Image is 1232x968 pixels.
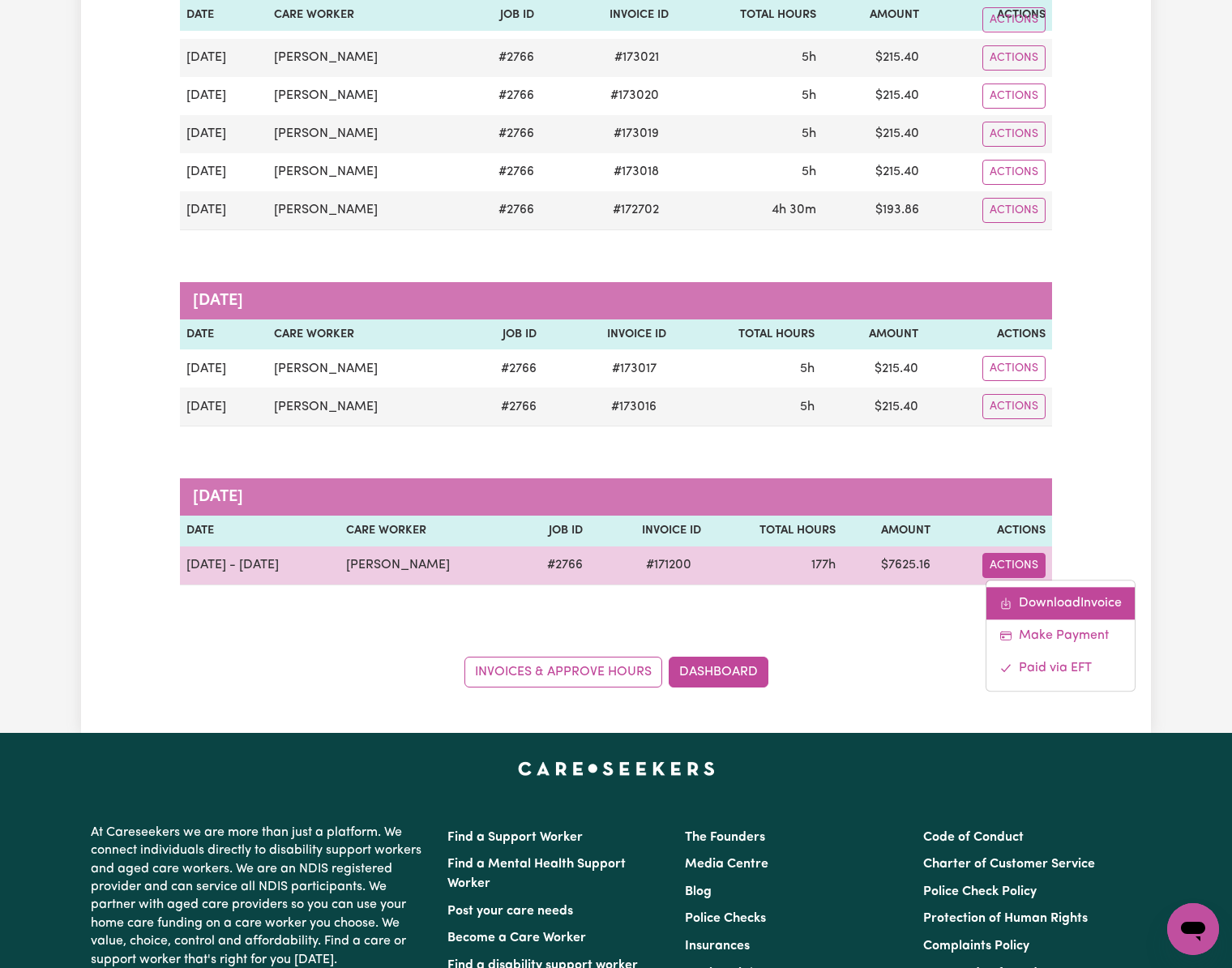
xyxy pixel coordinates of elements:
[602,359,666,379] span: # 173017
[460,77,541,115] td: # 2766
[636,555,701,575] span: # 171200
[986,587,1135,619] a: Download invoice #171200
[462,388,543,426] td: # 2766
[685,885,712,898] a: Blog
[180,153,267,191] td: [DATE]
[923,940,1029,953] a: Complaints Policy
[823,191,926,230] td: $ 193.86
[802,51,816,64] span: 5 hours
[923,885,1037,898] a: Police Check Policy
[982,122,1046,147] button: Actions
[603,200,669,220] span: # 172702
[267,349,462,388] td: [PERSON_NAME]
[811,559,836,572] span: 177 hours
[180,39,267,77] td: [DATE]
[180,319,267,350] th: Date
[267,319,462,350] th: Care Worker
[821,388,925,426] td: $ 215.40
[516,516,590,546] th: Job ID
[464,657,662,687] a: Invoices & Approve Hours
[982,553,1046,578] button: Actions
[800,362,815,375] span: 5 hours
[604,124,669,143] span: # 173019
[460,39,541,77] td: # 2766
[802,165,816,178] span: 5 hours
[986,619,1135,652] a: Make Payment
[982,160,1046,185] button: Actions
[543,319,673,350] th: Invoice ID
[1167,903,1219,955] iframe: Button to launch messaging window
[982,356,1046,381] button: Actions
[685,912,766,925] a: Police Checks
[180,115,267,153] td: [DATE]
[460,153,541,191] td: # 2766
[180,388,267,426] td: [DATE]
[447,932,586,944] a: Become a Care Worker
[267,115,460,153] td: [PERSON_NAME]
[937,516,1052,546] th: Actions
[518,762,715,775] a: Careseekers home page
[589,516,707,546] th: Invoice ID
[673,319,821,350] th: Total Hours
[267,153,460,191] td: [PERSON_NAME]
[267,39,460,77] td: [PERSON_NAME]
[604,162,669,182] span: # 173018
[982,198,1046,223] button: Actions
[800,400,815,413] span: 5 hours
[601,86,669,105] span: # 173020
[180,478,1052,516] caption: [DATE]
[923,831,1024,844] a: Code of Conduct
[340,546,516,585] td: [PERSON_NAME]
[601,397,666,417] span: # 173016
[516,546,590,585] td: # 2766
[923,912,1088,925] a: Protection of Human Rights
[669,657,768,687] a: Dashboard
[460,115,541,153] td: # 2766
[823,77,926,115] td: $ 215.40
[447,858,626,890] a: Find a Mental Health Support Worker
[180,77,267,115] td: [DATE]
[340,516,516,546] th: Care Worker
[982,84,1046,109] button: Actions
[685,858,768,871] a: Media Centre
[982,45,1046,71] button: Actions
[180,546,340,585] td: [DATE] - [DATE]
[180,349,267,388] td: [DATE]
[821,349,925,388] td: $ 215.40
[982,394,1046,419] button: Actions
[267,77,460,115] td: [PERSON_NAME]
[267,388,462,426] td: [PERSON_NAME]
[823,39,926,77] td: $ 215.40
[823,115,926,153] td: $ 215.40
[460,191,541,230] td: # 2766
[823,153,926,191] td: $ 215.40
[802,89,816,102] span: 5 hours
[685,940,750,953] a: Insurances
[447,905,573,918] a: Post your care needs
[842,516,937,546] th: Amount
[708,516,842,546] th: Total Hours
[685,831,765,844] a: The Founders
[923,858,1095,871] a: Charter of Customer Service
[772,203,816,216] span: 4 hours 30 minutes
[267,191,460,230] td: [PERSON_NAME]
[986,652,1135,684] a: Mark invoice #171200 as paid via EFT
[982,7,1046,32] button: Actions
[802,127,816,140] span: 5 hours
[821,319,925,350] th: Amount
[605,48,669,67] span: # 173021
[447,831,583,844] a: Find a Support Worker
[180,516,340,546] th: Date
[986,580,1136,692] div: Actions
[180,191,267,230] td: [DATE]
[462,349,543,388] td: # 2766
[925,319,1052,350] th: Actions
[842,546,937,585] td: $ 7625.16
[180,282,1052,319] caption: [DATE]
[462,319,543,350] th: Job ID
